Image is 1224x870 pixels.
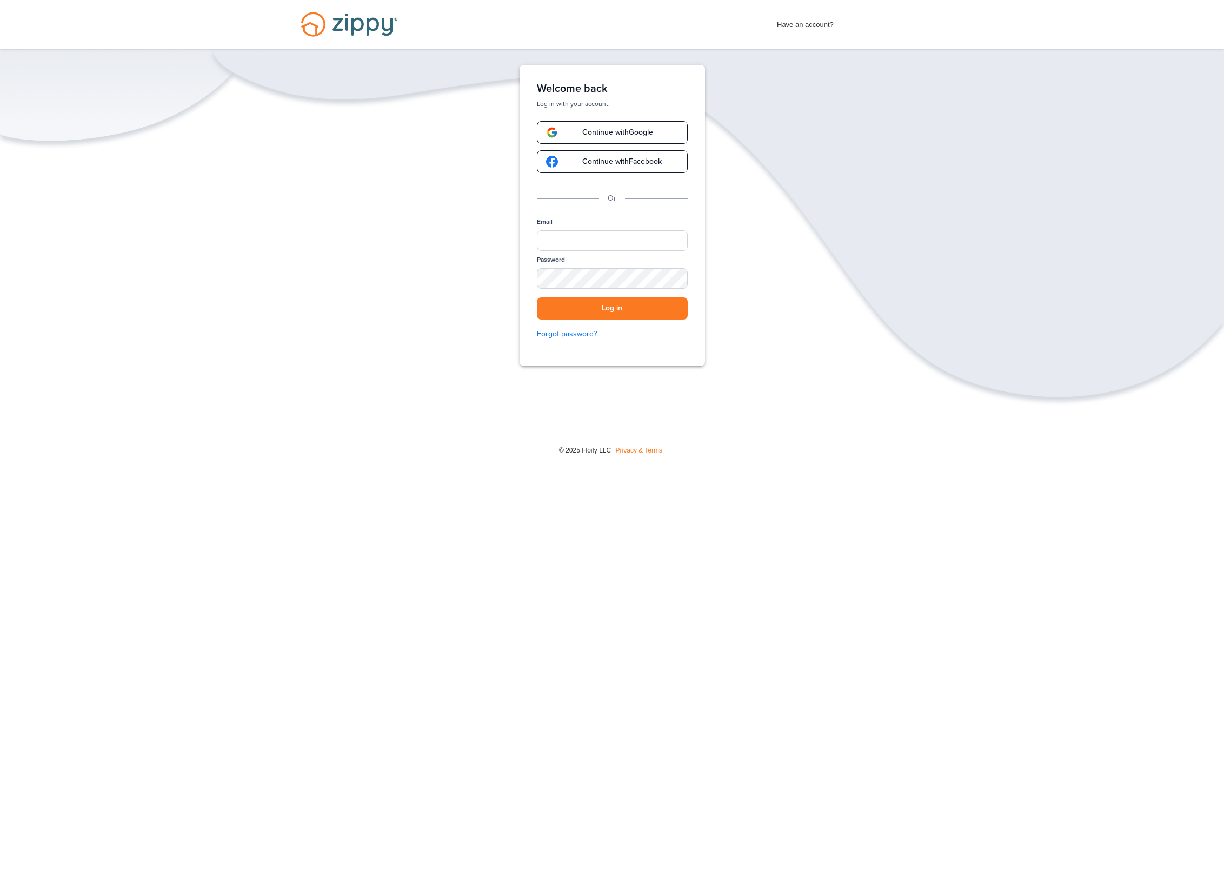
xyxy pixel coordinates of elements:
span: © 2025 Floify LLC [559,447,611,454]
img: google-logo [546,127,558,138]
label: Email [537,217,553,227]
input: Password [537,268,688,289]
a: Privacy & Terms [616,447,662,454]
span: Continue with Google [571,129,653,136]
a: google-logoContinue withFacebook [537,150,688,173]
a: Forgot password? [537,328,688,340]
p: Log in with your account. [537,99,688,108]
p: Or [608,192,616,204]
label: Password [537,255,565,264]
span: Continue with Facebook [571,158,662,165]
img: google-logo [546,156,558,168]
input: Email [537,230,688,251]
a: google-logoContinue withGoogle [537,121,688,144]
button: Log in [537,297,688,320]
h1: Welcome back [537,82,688,95]
span: Have an account? [777,14,834,31]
